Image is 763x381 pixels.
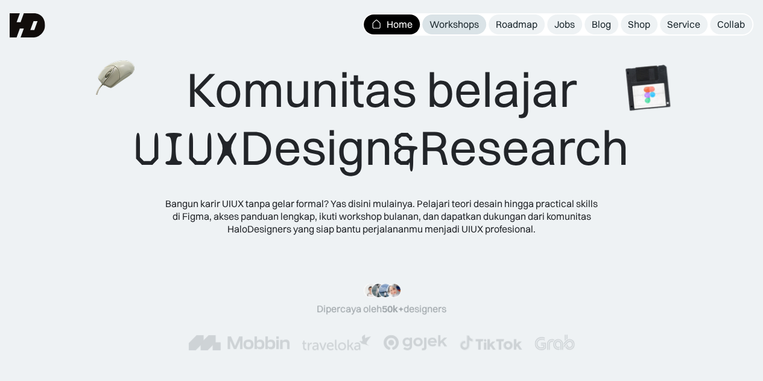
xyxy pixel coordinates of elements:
div: Dipercaya oleh designers [317,303,446,315]
span: UIUX [134,120,240,178]
a: Jobs [547,14,582,34]
div: Komunitas belajar Design Research [134,60,629,178]
a: Service [660,14,708,34]
a: Collab [710,14,752,34]
a: Workshops [422,14,486,34]
a: Roadmap [489,14,545,34]
div: Home [387,18,413,31]
span: 50k+ [382,303,404,315]
div: Blog [592,18,611,31]
div: Bangun karir UIUX tanpa gelar formal? Yas disini mulainya. Pelajari teori desain hingga practical... [165,197,599,235]
div: Shop [628,18,650,31]
div: Roadmap [496,18,537,31]
div: Service [667,18,700,31]
a: Home [364,14,420,34]
a: Shop [621,14,657,34]
div: Workshops [429,18,479,31]
span: & [393,120,419,178]
a: Blog [584,14,618,34]
div: Collab [717,18,745,31]
div: Jobs [554,18,575,31]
